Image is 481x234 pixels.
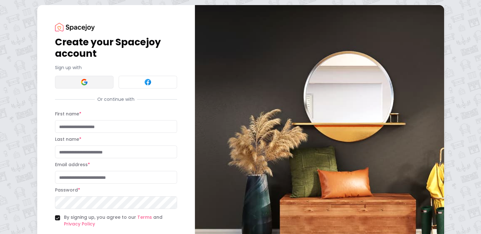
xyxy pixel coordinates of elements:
label: Password [55,187,80,193]
label: Last name [55,136,81,142]
a: Privacy Policy [64,221,95,227]
label: By signing up, you agree to our and [64,214,177,227]
p: Sign up with [55,64,177,71]
img: Facebook signin [144,78,152,86]
img: Google signin [80,78,88,86]
label: First name [55,111,81,117]
span: Or continue with [95,96,137,102]
a: Terms [137,214,152,220]
h1: Create your Spacejoy account [55,36,177,59]
img: Spacejoy Logo [55,23,95,31]
label: Email address [55,161,90,168]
